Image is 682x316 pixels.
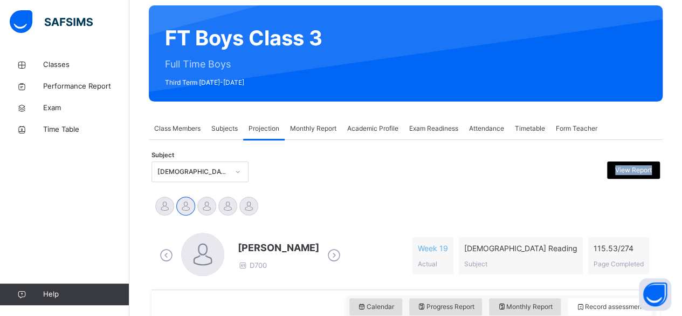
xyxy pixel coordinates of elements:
span: Exam [43,103,129,113]
span: D700 [238,261,267,270]
span: Third Term [DATE]-[DATE] [165,78,322,88]
span: Calendar [357,302,394,312]
span: Record assessment [576,302,644,312]
span: Academic Profile [347,124,398,133]
button: Open asap [639,278,671,311]
span: Performance Report [43,81,129,92]
span: Help [43,289,129,300]
span: Timetable [515,124,545,133]
span: Subject [151,151,174,160]
span: Time Table [43,124,129,135]
span: Class Members [154,124,201,133]
span: Classes [43,59,129,70]
div: [DEMOGRAPHIC_DATA] Reading (007) [157,167,229,177]
img: safsims [10,10,93,33]
span: Actual [418,260,437,268]
span: Week 19 [418,243,448,254]
span: View Report [615,165,652,175]
span: [PERSON_NAME] [238,240,319,255]
span: Exam Readiness [409,124,458,133]
span: Subjects [211,124,238,133]
span: Projection [249,124,279,133]
span: Form Teacher [556,124,597,133]
span: 115.53 / 274 [594,243,644,254]
span: Page Completed [594,260,644,268]
span: Attendance [469,124,504,133]
span: Monthly Report [290,124,336,133]
span: Subject [464,260,487,268]
span: [DEMOGRAPHIC_DATA] Reading [464,243,577,254]
span: Progress Report [417,302,474,312]
span: Monthly Report [497,302,553,312]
